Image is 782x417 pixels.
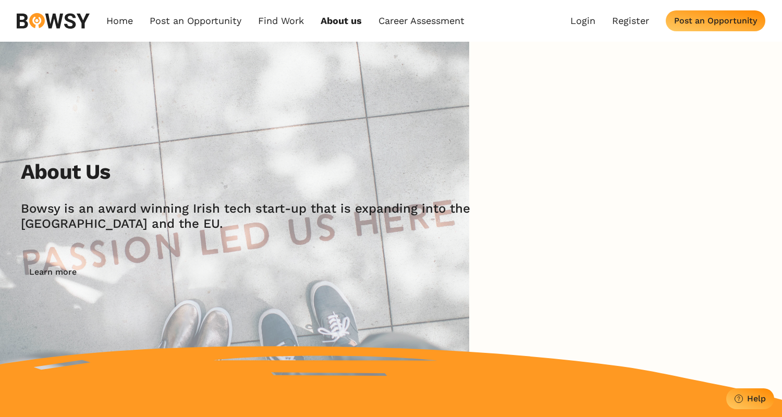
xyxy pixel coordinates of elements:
div: Help [747,394,766,403]
img: svg%3e [17,13,90,29]
h2: Bowsy is an award winning Irish tech start-up that is expanding into the [GEOGRAPHIC_DATA] and th... [21,201,513,231]
div: Post an Opportunity [674,16,757,26]
button: Post an Opportunity [666,10,765,31]
a: Login [570,15,595,27]
a: Career Assessment [378,15,465,27]
h2: About Us [21,160,111,185]
div: Learn more [29,267,77,277]
button: Help [726,388,774,409]
a: Home [106,15,133,27]
button: Learn more [21,262,85,283]
a: Register [612,15,649,27]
